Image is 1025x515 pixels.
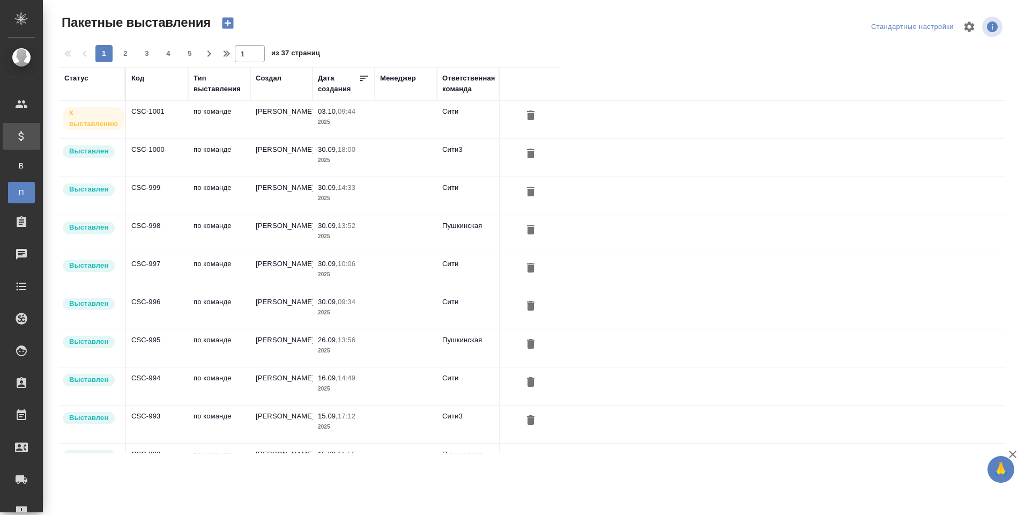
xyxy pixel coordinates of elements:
a: П [8,182,35,203]
p: Выставлен [69,260,108,271]
td: [PERSON_NAME] [250,329,313,367]
td: [PERSON_NAME] [250,101,313,138]
div: Статус [64,73,88,84]
td: CSC-996 [126,291,188,329]
td: Пушкинская [437,444,499,481]
td: по команде [188,291,250,329]
p: 2025 [318,117,369,128]
button: Удалить [522,335,540,355]
td: Сити [437,101,499,138]
button: Удалить [522,144,540,164]
p: 13:52 [338,222,355,230]
button: Удалить [522,220,540,240]
span: 3 [138,48,155,59]
p: Выставлен [69,451,108,461]
p: 2025 [318,269,369,280]
td: CSC-1000 [126,139,188,176]
td: Сити3 [437,139,499,176]
td: [PERSON_NAME] [250,215,313,253]
p: Выставлен [69,146,108,157]
td: по команде [188,253,250,291]
div: Создал [256,73,281,84]
button: 2 [117,45,134,62]
p: 30.09, [318,222,338,230]
p: 03.10, [318,107,338,115]
button: 4 [160,45,177,62]
p: 30.09, [318,183,338,192]
p: К выставлению [69,108,118,129]
p: 15.09, [318,450,338,458]
p: 2025 [318,193,369,204]
button: Удалить [522,182,540,202]
td: Сити [437,291,499,329]
td: Сити [437,177,499,215]
td: [PERSON_NAME] [250,177,313,215]
td: по команде [188,329,250,367]
p: 09:34 [338,298,355,306]
button: Удалить [522,373,540,393]
button: Удалить [522,106,540,126]
p: 14:33 [338,183,355,192]
td: Сити [437,367,499,405]
span: П [13,187,29,198]
div: Дата создания [318,73,359,94]
p: 14:49 [338,374,355,382]
td: [PERSON_NAME] [250,253,313,291]
td: Сити3 [437,406,499,443]
td: Сити [437,253,499,291]
p: Выставлен [69,336,108,347]
td: по команде [188,139,250,176]
span: 🙏 [992,458,1010,481]
td: CSC-999 [126,177,188,215]
p: Выставлен [69,298,108,309]
p: 15.09, [318,412,338,420]
p: 30.09, [318,260,338,268]
p: 18:00 [338,145,355,153]
td: по команде [188,406,250,443]
p: Выставлен [69,222,108,233]
td: по команде [188,444,250,481]
p: Выставлен [69,374,108,385]
p: Выставлен [69,413,108,423]
td: [PERSON_NAME] [250,291,313,329]
div: Менеджер [380,73,416,84]
p: 26.09, [318,336,338,344]
td: CSC-1001 [126,101,188,138]
td: CSC-994 [126,367,188,405]
p: 13:56 [338,336,355,344]
td: по команде [188,215,250,253]
span: Пакетные выставления [59,14,211,31]
span: из 37 страниц [271,47,320,62]
button: 5 [181,45,198,62]
p: 17:12 [338,412,355,420]
button: Удалить [522,411,540,431]
td: CSC-993 [126,406,188,443]
button: 3 [138,45,155,62]
div: split button [868,19,956,35]
p: 10:06 [338,260,355,268]
span: Настроить таблицу [956,14,982,40]
div: Тип выставления [194,73,245,94]
p: 2025 [318,231,369,242]
td: CSC-997 [126,253,188,291]
span: Посмотреть информацию [982,17,1005,37]
button: 🙏 [987,456,1014,483]
p: Выставлен [69,184,108,195]
td: [PERSON_NAME] [250,406,313,443]
a: В [8,155,35,176]
td: по команде [188,177,250,215]
span: 2 [117,48,134,59]
button: Удалить [522,449,540,469]
span: 4 [160,48,177,59]
td: CSC-998 [126,215,188,253]
p: 30.09, [318,298,338,306]
td: [PERSON_NAME] [250,444,313,481]
span: 5 [181,48,198,59]
td: CSC-992 [126,444,188,481]
p: 2025 [318,307,369,318]
p: 2025 [318,155,369,166]
td: по команде [188,367,250,405]
button: Удалить [522,297,540,317]
span: В [13,160,29,171]
td: Пушкинская [437,215,499,253]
